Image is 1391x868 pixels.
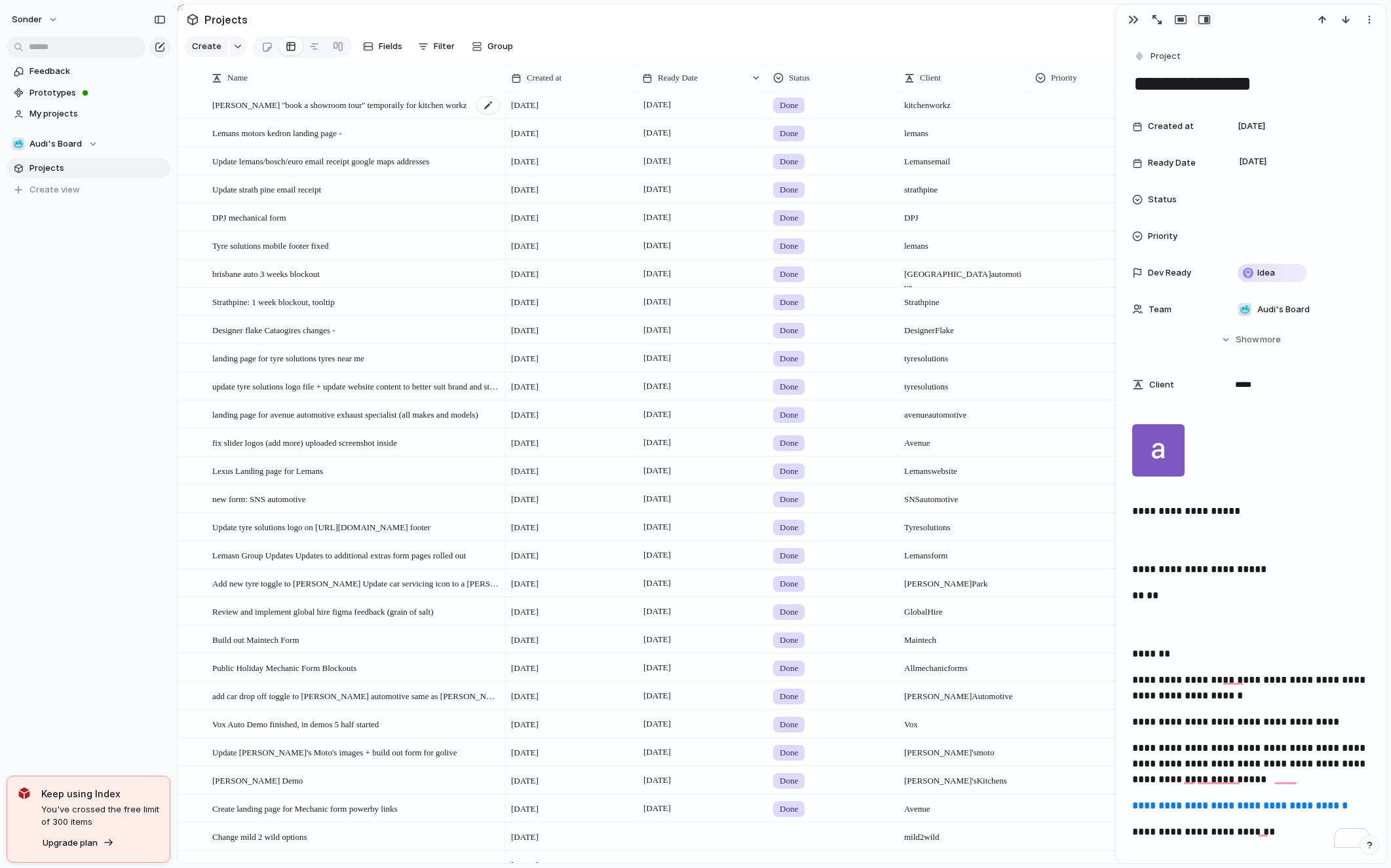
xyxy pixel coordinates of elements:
[780,296,798,309] span: Done
[899,795,1029,816] span: Avenue
[899,120,1029,140] span: lemans
[212,632,299,647] span: Build out Maintech Form
[212,801,398,816] span: Create landing page for Mechanic form powerby links
[43,837,98,850] span: Upgrade plan
[527,71,562,84] span: Created at
[212,181,321,196] span: Update strath pine email receipt
[7,83,170,103] a: Prototypes
[212,350,364,365] span: landing page for tyre solutions tyres near me
[1257,266,1275,280] span: Idea
[511,718,539,731] span: [DATE]
[1132,328,1370,352] button: Showmore
[899,373,1029,393] span: tyre solutions
[511,746,539,759] span: [DATE]
[780,155,798,168] span: Done
[511,634,539,647] span: [DATE]
[511,183,539,196] span: [DATE]
[511,155,539,168] span: [DATE]
[640,801,674,816] span: [DATE]
[899,92,1029,112] span: kitchen workz
[640,153,674,169] span: [DATE]
[212,660,356,675] span: Public Holiday Mechanic Form Blockouts
[640,660,674,676] span: [DATE]
[212,688,501,703] span: add car drop off toggle to [PERSON_NAME] automotive same as [PERSON_NAME] stay overnight for cale...
[12,13,42,26] span: sonder
[640,322,674,338] span: [DATE]
[780,690,798,703] span: Done
[212,716,379,731] span: Vox Auto Demo finished, in demos 5 half started
[29,65,166,78] span: Feedback
[511,521,539,534] span: [DATE]
[511,662,539,675] span: [DATE]
[780,718,798,731] span: Done
[899,542,1029,562] span: Lemans form
[640,181,674,197] span: [DATE]
[212,294,335,309] span: Strathpine: 1 week blockout, tooltip
[1131,47,1185,66] button: Project
[7,158,170,178] a: Projects
[780,437,798,450] span: Done
[640,575,674,591] span: [DATE]
[899,289,1029,309] span: Strathpine
[184,36,228,57] button: Create
[212,266,320,281] span: brisbane auto 3 weeks blockout
[789,71,810,84] span: Status
[640,716,674,732] span: [DATE]
[511,268,539,281] span: [DATE]
[780,99,798,112] span: Done
[640,688,674,704] span: [DATE]
[780,803,798,816] span: Done
[780,380,798,393] span: Done
[212,491,306,506] span: new form: SNS automotive
[640,772,674,788] span: [DATE]
[192,40,221,53] span: Create
[7,104,170,124] a: My projects
[780,577,798,590] span: Done
[780,240,798,253] span: Done
[1051,71,1077,84] span: Priority
[780,324,798,337] span: Done
[640,238,674,253] span: [DATE]
[212,519,430,534] span: Update tyre solutions logo on [URL][DOMAIN_NAME] footer
[899,261,1029,294] span: [GEOGRAPHIC_DATA] automotive
[640,435,674,450] span: [DATE]
[511,296,539,309] span: [DATE]
[640,378,674,394] span: [DATE]
[1148,156,1196,170] span: Ready Date
[1148,193,1177,206] span: Status
[640,266,674,281] span: [DATE]
[899,570,1029,590] span: [PERSON_NAME] Park
[899,767,1029,787] span: [PERSON_NAME]'s Kitchens
[212,772,303,787] span: [PERSON_NAME] Demo
[780,268,798,281] span: Done
[899,739,1029,759] span: [PERSON_NAME]'s moto
[780,521,798,534] span: Done
[511,127,539,140] span: [DATE]
[780,352,798,365] span: Done
[511,324,539,337] span: [DATE]
[1148,230,1177,243] span: Priority
[899,683,1029,703] span: [PERSON_NAME] Automotive
[12,137,25,151] div: 🥶
[780,183,798,196] span: Done
[41,787,159,801] span: Keep using Index
[7,62,170,81] a: Feedback
[29,137,82,151] span: Audi's Board
[899,486,1029,506] span: SNS automotive
[212,463,323,478] span: Lexus Landing page for Lemans
[1238,120,1265,133] span: [DATE]
[212,97,467,112] span: [PERSON_NAME] ''book a showroom tour'' temporaily for kitchen workz
[41,803,159,829] span: You've crossed the free limit of 300 items
[212,125,341,140] span: Lemans motors kedron landing page -
[1238,303,1251,316] div: 🥶
[511,465,539,478] span: [DATE]
[212,575,501,590] span: Add new tyre toggle to [PERSON_NAME] Update car servicing icon to a [PERSON_NAME] Make trye ‘’tyr...
[1151,50,1181,63] span: Project
[29,107,166,120] span: My projects
[1148,120,1194,133] span: Created at
[511,690,539,703] span: [DATE]
[640,125,674,141] span: [DATE]
[358,36,408,57] button: Fields
[212,547,466,562] span: Lemasn Group Updates Updates to additional extras form pages rolled out
[899,429,1029,450] span: Avenue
